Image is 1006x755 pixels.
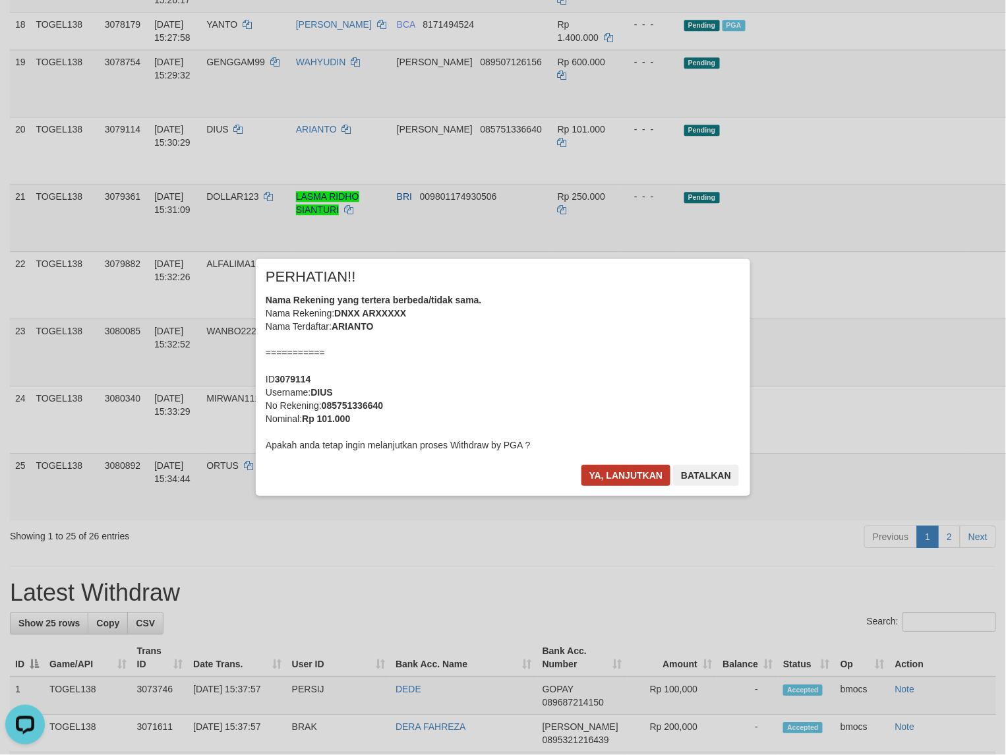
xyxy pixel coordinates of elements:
button: Batalkan [673,465,739,486]
b: 3079114 [275,374,311,384]
div: Nama Rekening: Nama Terdaftar: =========== ID Username: No Rekening: Nominal: Apakah anda tetap i... [266,293,740,452]
b: 085751336640 [322,400,383,411]
button: Open LiveChat chat widget [5,5,45,45]
b: Rp 101.000 [302,413,350,424]
b: DNXX ARXXXXX [334,308,406,318]
button: Ya, lanjutkan [581,465,671,486]
b: ARIANTO [332,321,374,332]
b: Nama Rekening yang tertera berbeda/tidak sama. [266,295,482,305]
b: DIUS [311,387,332,398]
span: PERHATIAN!! [266,270,356,284]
